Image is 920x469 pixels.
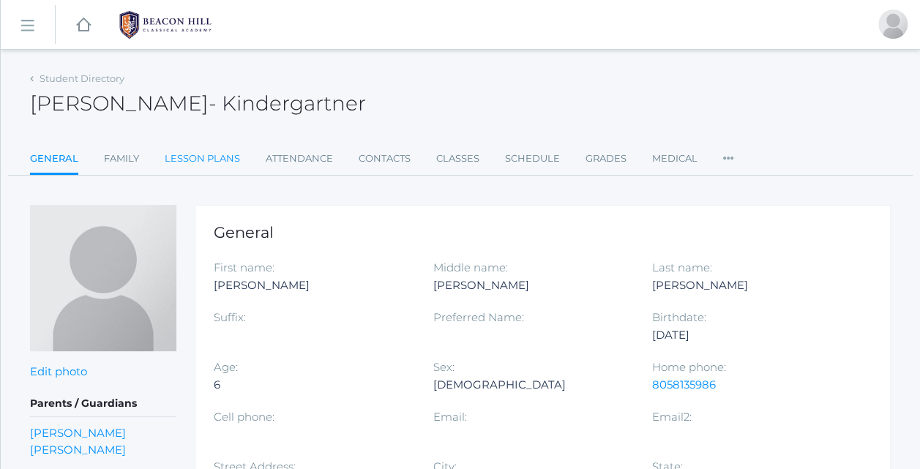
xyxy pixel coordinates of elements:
[652,326,849,344] div: [DATE]
[30,391,176,416] h5: Parents / Guardians
[214,277,411,294] div: [PERSON_NAME]
[436,144,479,173] a: Classes
[433,260,507,274] label: Middle name:
[165,144,240,173] a: Lesson Plans
[433,376,629,394] div: [DEMOGRAPHIC_DATA]
[433,410,466,424] label: Email:
[652,378,716,391] a: 8058135986
[30,441,126,458] a: [PERSON_NAME]
[652,277,849,294] div: [PERSON_NAME]
[30,364,87,378] a: Edit photo
[266,144,333,173] a: Attendance
[586,144,627,173] a: Grades
[111,7,220,43] img: BHCALogos-05-308ed15e86a5a0abce9b8dd61676a3503ac9727e845dece92d48e8588c001991.png
[214,376,411,394] div: 6
[359,144,411,173] a: Contacts
[652,360,726,374] label: Home phone:
[433,277,629,294] div: [PERSON_NAME]
[214,410,274,424] label: Cell phone:
[214,224,872,241] h1: General
[40,72,124,84] a: Student Directory
[30,92,366,115] h2: [PERSON_NAME]
[652,144,698,173] a: Medical
[433,360,454,374] label: Sex:
[30,144,78,176] a: General
[652,260,712,274] label: Last name:
[433,310,523,324] label: Preferred Name:
[104,144,139,173] a: Family
[505,144,560,173] a: Schedule
[30,424,126,441] a: [PERSON_NAME]
[30,205,176,351] img: Vincent Scrudato
[214,260,274,274] label: First name:
[878,10,908,39] div: Ashley Scrudato
[209,91,366,116] span: - Kindergartner
[214,310,246,324] label: Suffix:
[652,410,692,424] label: Email2:
[214,360,238,374] label: Age:
[652,310,706,324] label: Birthdate:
